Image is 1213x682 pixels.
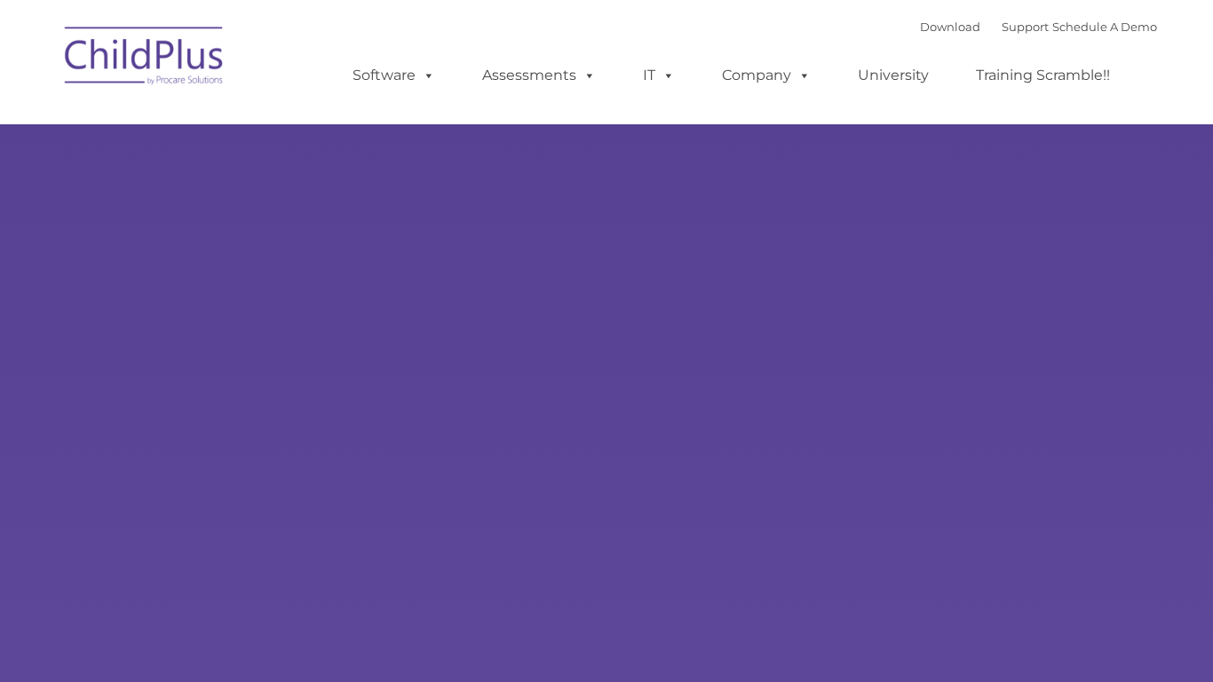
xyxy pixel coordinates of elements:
a: University [840,58,947,93]
font: | [920,20,1157,34]
a: IT [625,58,693,93]
a: Schedule A Demo [1052,20,1157,34]
a: Software [335,58,453,93]
a: Support [1002,20,1049,34]
a: Assessments [464,58,614,93]
a: Download [920,20,980,34]
img: ChildPlus by Procare Solutions [56,14,234,103]
a: Training Scramble!! [958,58,1128,93]
a: Company [704,58,828,93]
